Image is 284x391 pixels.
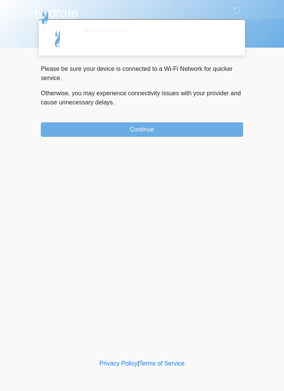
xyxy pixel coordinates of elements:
a: Privacy Policy [100,360,138,367]
span: . [113,99,115,106]
div: ~~~~~~~~~~~~~~~~~~~~ [84,37,232,46]
button: Continue [41,122,243,137]
p: Otherwise, you may experience connectivity issues with your provider and cause unnecessary delays [41,89,243,107]
p: Please be sure your device is connected to a Wi-Fi Network for quicker service. [41,64,243,83]
img: Agent Avatar [47,27,69,50]
img: Hydrate IV Bar - Chandler Logo [33,6,79,25]
a: | [137,360,139,367]
a: Terms of Service [139,360,184,367]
